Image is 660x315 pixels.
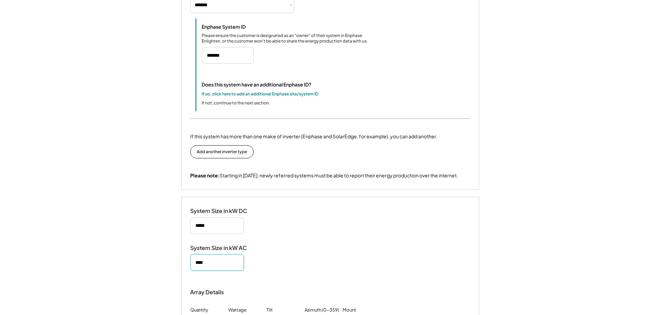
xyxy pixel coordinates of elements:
div: If not, continue to the next section. [202,100,270,106]
div: Azimuth (0-359) [305,307,339,314]
div: If so, click here to add an additional Enphase site/system ID [202,91,318,97]
div: System Size in kW AC [190,244,259,252]
div: Mount [343,307,356,314]
div: Array Details [190,288,225,296]
div: Tilt [266,307,273,314]
strong: Please note: [190,172,220,178]
div: Wattage [228,307,247,314]
div: System Size in kW DC [190,207,259,215]
div: Does this system have an additional Enphase ID? [202,81,311,88]
div: If this system has more than one make of inverter (Enphase and SolarEdge, for example), you can a... [190,133,437,140]
div: Please ensure the customer is designated as an "owner" of their system in Enphase Enlighten, or t... [202,33,375,45]
div: Enphase System ID [202,24,271,30]
div: Quantity [190,307,208,314]
div: Starting in [DATE], newly referred systems must be able to report their energy production over th... [190,172,458,179]
button: Add another inverter type [190,145,254,158]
